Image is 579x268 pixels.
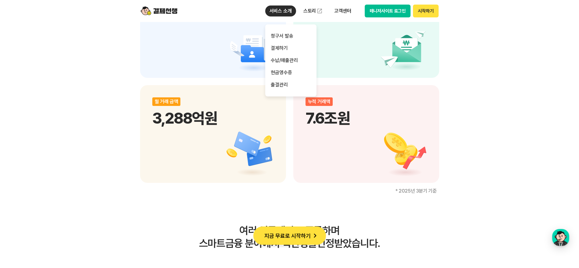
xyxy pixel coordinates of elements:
[265,5,296,16] p: 서비스 소개
[152,97,181,106] div: 월 거래 금액
[79,194,117,209] a: 설정
[299,5,327,17] a: 스토리
[306,97,333,106] div: 누적 거래액
[265,54,317,67] a: 수납/매출관리
[2,194,40,209] a: 홈
[265,79,317,91] a: 출결관리
[152,109,274,127] p: 3,288억원
[253,226,326,245] button: 지금 무료로 시작하기
[317,8,323,14] img: 외부 도메인 오픈
[413,5,438,17] button: 시작하기
[40,194,79,209] a: 대화
[140,224,439,250] h3: 여러 언론에서도 주목하며 스마트금융 분야에서 혁신성을 인정받았습니다.
[56,203,63,208] span: 대화
[140,189,439,194] p: * 2025년 3분기 기준
[265,42,317,54] a: 결제하기
[306,109,427,127] p: 7.6조원
[265,67,317,79] a: 현금영수증
[330,5,355,16] p: 고객센터
[265,30,317,42] a: 청구서 발송
[365,5,411,17] button: 매니저사이트 로그인
[311,231,319,240] img: 화살표 아이콘
[94,203,102,208] span: 설정
[19,203,23,208] span: 홈
[141,5,177,17] img: logo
